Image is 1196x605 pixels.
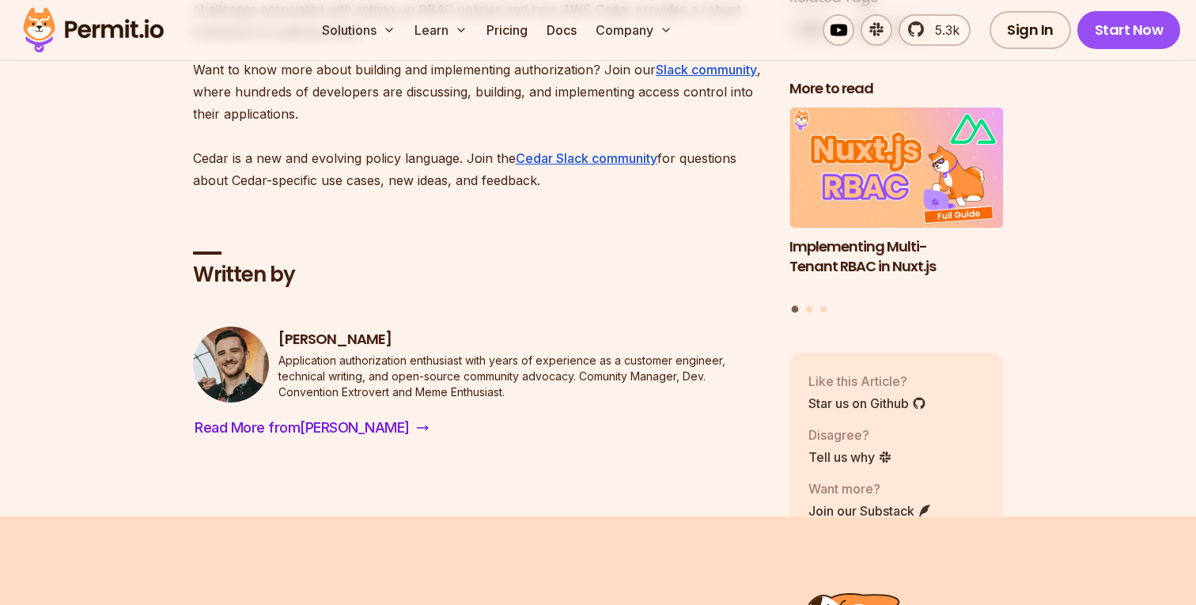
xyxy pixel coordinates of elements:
button: Go to slide 3 [820,306,827,312]
button: Go to slide 2 [806,306,812,312]
a: Read More from[PERSON_NAME] [193,415,430,441]
a: Cedar Slack community [516,150,657,166]
a: Sign In [990,11,1071,49]
h2: More to read [789,78,1003,98]
h2: Written by [193,261,764,289]
li: 1 of 3 [789,108,1003,296]
a: Slack community [656,62,757,78]
p: Disagree? [808,425,892,444]
h3: Implementing Multi-Tenant RBAC in Nuxt.js [789,237,1003,277]
a: Tell us why [808,448,892,467]
img: Daniel Bass [193,327,269,403]
div: Posts [789,108,1003,315]
button: Go to slide 1 [792,305,799,312]
a: Pricing [480,14,534,46]
p: Application authorization enthusiast with years of experience as a customer engineer, technical w... [278,353,764,400]
a: Docs [540,14,583,46]
h3: [PERSON_NAME] [278,330,764,350]
img: Implementing Multi-Tenant RBAC in Nuxt.js [789,108,1003,228]
button: Solutions [316,14,402,46]
span: Read More from [PERSON_NAME] [195,417,410,439]
p: Want more? [808,479,932,498]
img: Permit logo [16,3,171,57]
a: Join our Substack [808,501,932,520]
button: Learn [408,14,474,46]
p: Want to know more about building and implementing authorization? Join our , where hundreds of dev... [193,59,764,191]
a: Star us on Github [808,394,926,413]
a: Implementing Multi-Tenant RBAC in Nuxt.jsImplementing Multi-Tenant RBAC in Nuxt.js [789,108,1003,296]
span: 5.3k [925,21,959,40]
button: Company [589,14,679,46]
a: 5.3k [899,14,971,46]
p: Like this Article? [808,372,926,391]
a: Start Now [1077,11,1181,49]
